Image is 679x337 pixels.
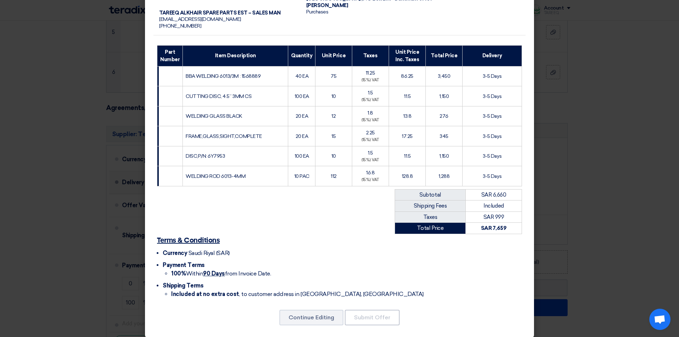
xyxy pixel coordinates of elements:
span: 11.25 [366,70,375,76]
th: Unit Price [315,45,352,66]
th: Unit Price Inc. Taxes [389,45,425,66]
span: 1.8 [367,110,373,116]
div: (15%) VAT [355,97,386,103]
span: 1,150 [439,93,449,99]
td: Taxes [395,211,466,223]
span: Included [483,203,504,209]
span: 75 [331,73,336,79]
div: (15%) VAT [355,77,386,83]
span: Payment Terms [163,262,205,268]
span: 17.25 [402,133,413,139]
span: 20 EA [296,113,308,119]
span: 3-5 Days [483,73,501,79]
span: BBA WELDING 6013/3M : 1568889 [186,73,261,79]
button: Continue Editing [279,310,343,325]
span: 10 PAC [294,173,309,179]
span: Shipping Terms [163,282,203,289]
div: Open chat [649,309,671,330]
div: (15%) VAT [355,117,386,123]
span: 12 [331,113,336,119]
span: 20 EA [296,133,308,139]
span: 11.5 [404,93,411,99]
th: Total Price [426,45,463,66]
span: 10 [331,93,336,99]
u: 90 Days [203,270,225,277]
span: 2.25 [366,130,375,136]
th: Quantity [288,45,315,66]
span: [PHONE_NUMBER] [159,23,201,29]
span: 112 [331,173,337,179]
th: Item Description [183,45,288,66]
span: WELDING ROD 6013-4MM [186,173,245,179]
span: SAR 999 [483,214,504,220]
td: Subtotal [395,189,466,201]
span: WELDING GLASS BLACK [186,113,242,119]
span: 100 EA [295,93,309,99]
th: Taxes [352,45,389,66]
span: 1,288 [439,173,450,179]
u: Terms & Conditions [157,237,220,244]
span: 100 EA [295,153,309,159]
span: 10 [331,153,336,159]
span: 1,150 [439,153,449,159]
span: 1.5 [368,90,373,96]
span: CUTTING DISC, 4.5” 3MM CS [186,93,251,99]
span: 128.8 [402,173,413,179]
li: , to customer address in [GEOGRAPHIC_DATA], [GEOGRAPHIC_DATA] [171,290,522,298]
span: DISC,P/N: 6Y7953 [186,153,225,159]
span: 3-5 Days [483,173,501,179]
span: Within from Invoice Date. [171,270,271,277]
span: Saudi Riyal (SAR) [188,250,230,256]
span: 3-5 Days [483,113,501,119]
span: [PERSON_NAME] [306,2,348,8]
span: FRAME,GLASS,SIGHT,COMPLETE [186,133,262,139]
span: 11.5 [404,153,411,159]
div: (15%) VAT [355,157,386,163]
td: Shipping Fees [395,201,466,212]
th: Part Number [157,45,183,66]
span: 3-5 Days [483,133,501,139]
span: [EMAIL_ADDRESS][DOMAIN_NAME] [159,16,241,22]
span: 3-5 Days [483,93,501,99]
div: TAREEQ ALKHAIR SPARE PARTS EST – SALES MAN [159,10,295,16]
span: 16.8 [366,170,375,176]
span: 3-5 Days [483,153,501,159]
td: SAR 6,660 [466,189,522,201]
div: (15%) VAT [355,177,386,183]
th: Delivery [462,45,522,66]
span: 3,450 [438,73,451,79]
strong: 100% [171,270,186,277]
span: 1.5 [368,150,373,156]
button: Submit Offer [345,310,400,325]
span: 276 [440,113,448,119]
div: (15%) VAT [355,137,386,143]
span: 13.8 [403,113,411,119]
span: 15 [331,133,336,139]
strong: SAR 7,659 [481,225,507,231]
span: Currency [163,250,187,256]
strong: Included at no extra cost [171,291,239,297]
span: 86.25 [401,73,413,79]
span: Purchases [306,9,329,15]
span: 345 [440,133,448,139]
td: Total Price [395,223,466,234]
span: 40 EA [295,73,309,79]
